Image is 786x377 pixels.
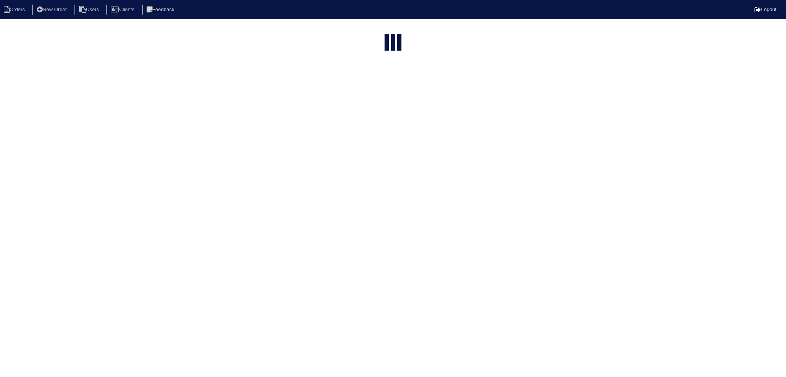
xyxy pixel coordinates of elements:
li: Feedback [142,5,180,15]
li: New Order [32,5,73,15]
a: Clients [106,7,140,12]
div: loading... [391,34,395,52]
a: Users [74,7,105,12]
li: Clients [106,5,140,15]
a: New Order [32,7,73,12]
a: Logout [755,7,776,12]
li: Users [74,5,105,15]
